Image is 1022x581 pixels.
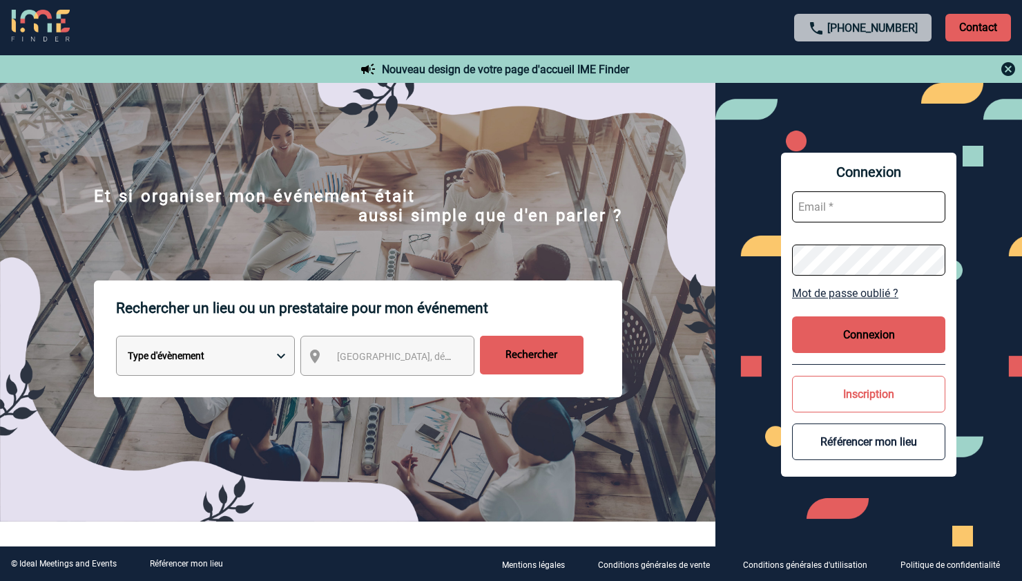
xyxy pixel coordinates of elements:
[11,559,117,569] div: © Ideal Meetings and Events
[792,287,945,300] a: Mot de passe oublié ?
[792,423,945,460] button: Référencer mon lieu
[502,560,565,570] p: Mentions légales
[900,560,1000,570] p: Politique de confidentialité
[743,560,867,570] p: Conditions générales d'utilisation
[150,559,223,569] a: Référencer mon lieu
[792,191,945,222] input: Email *
[889,558,1022,571] a: Politique de confidentialité
[480,336,584,374] input: Rechercher
[792,164,945,180] span: Connexion
[337,351,529,362] span: [GEOGRAPHIC_DATA], département, région...
[491,558,587,571] a: Mentions légales
[587,558,732,571] a: Conditions générales de vente
[598,560,710,570] p: Conditions générales de vente
[827,21,918,35] a: [PHONE_NUMBER]
[808,20,825,37] img: call-24-px.png
[792,316,945,353] button: Connexion
[116,280,622,336] p: Rechercher un lieu ou un prestataire pour mon événement
[945,14,1011,41] p: Contact
[732,558,889,571] a: Conditions générales d'utilisation
[792,376,945,412] button: Inscription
